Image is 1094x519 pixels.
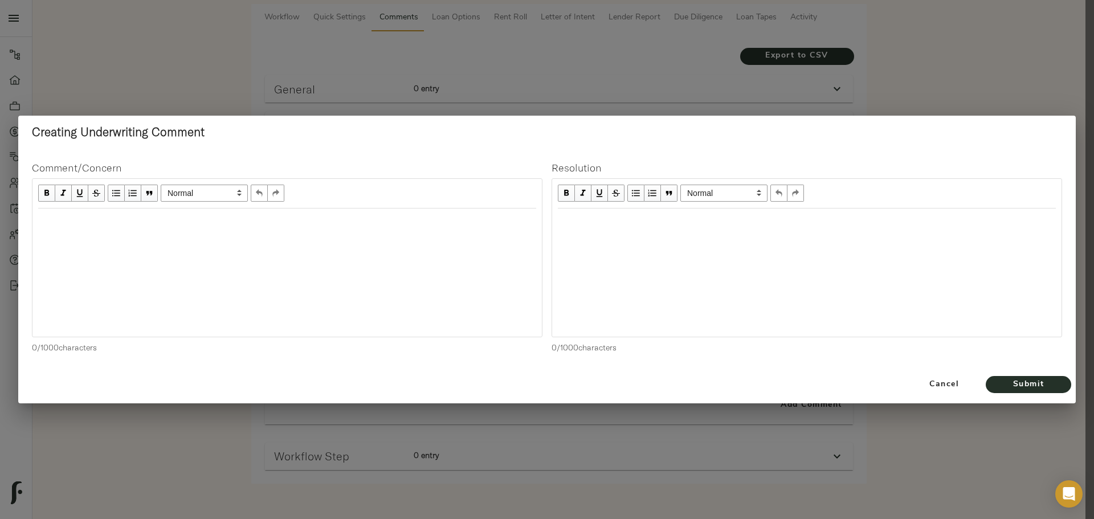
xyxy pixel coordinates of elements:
[986,376,1071,393] button: Submit
[88,185,105,202] button: Strikethrough
[591,185,608,202] button: Underline
[251,185,268,202] button: Undo
[32,125,1062,139] h2: Creating Underwriting Comment
[161,185,248,202] span: Normal
[680,185,768,202] select: Block type
[552,162,1062,174] h4: Resolution
[268,185,284,202] button: Redo
[770,185,787,202] button: Undo
[161,185,248,202] select: Block type
[575,185,591,202] button: Italic
[680,185,768,202] span: Normal
[33,209,541,232] div: Edit text
[912,378,977,392] span: Cancel
[627,185,644,202] button: UL
[141,185,158,202] button: Blockquote
[125,185,141,202] button: OL
[55,185,72,202] button: Italic
[552,342,1062,353] p: 0 / 1000 characters
[38,185,55,202] button: Bold
[661,185,677,202] button: Blockquote
[558,185,575,202] button: Bold
[787,185,804,202] button: Redo
[1055,480,1083,508] div: Open Intercom Messenger
[108,185,125,202] button: UL
[72,185,88,202] button: Underline
[32,162,542,174] h4: Comment/Concern
[608,185,624,202] button: Strikethrough
[553,209,1061,232] div: Edit text
[907,370,981,399] button: Cancel
[32,342,542,353] p: 0 / 1000 characters
[997,378,1060,392] span: Submit
[644,185,661,202] button: OL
